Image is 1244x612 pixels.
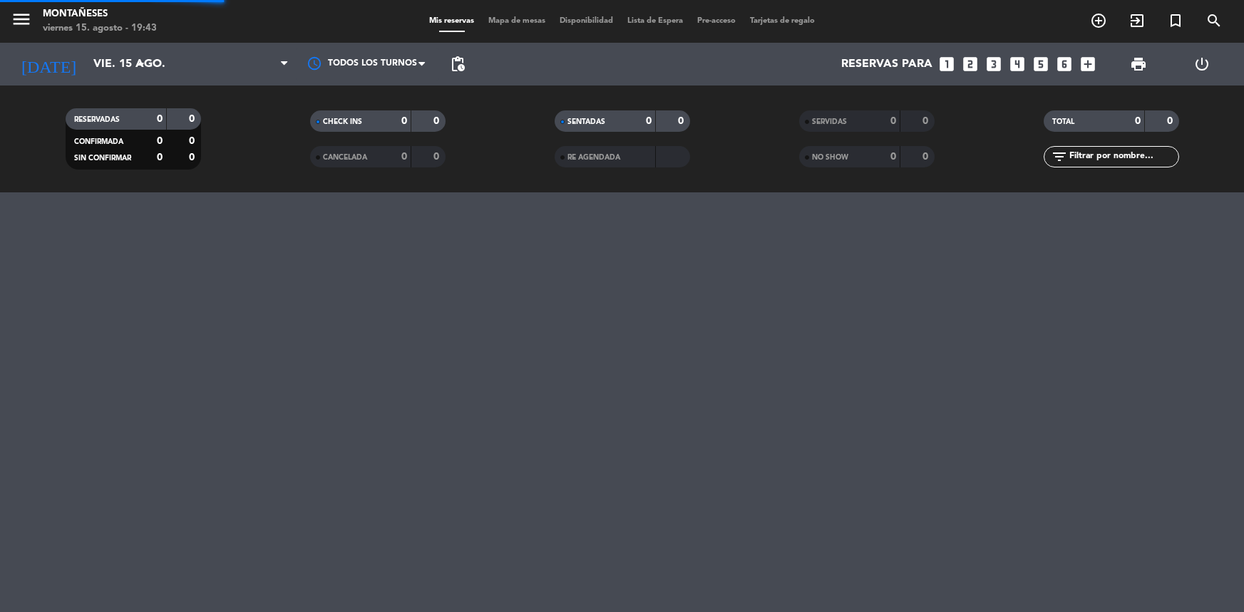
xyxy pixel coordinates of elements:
[646,116,652,126] strong: 0
[890,116,896,126] strong: 0
[11,9,32,30] i: menu
[678,116,687,126] strong: 0
[433,152,442,162] strong: 0
[1171,43,1233,85] div: LOG OUT
[1135,116,1141,126] strong: 0
[812,154,848,161] span: NO SHOW
[812,118,847,125] span: SERVIDAS
[189,114,197,124] strong: 0
[690,17,743,25] span: Pre-acceso
[189,136,197,146] strong: 0
[133,56,150,73] i: arrow_drop_down
[1090,12,1107,29] i: add_circle_outline
[1079,55,1097,73] i: add_box
[841,58,932,71] span: Reservas para
[1193,56,1210,73] i: power_settings_new
[922,152,931,162] strong: 0
[743,17,822,25] span: Tarjetas de regalo
[74,155,131,162] span: SIN CONFIRMAR
[43,21,157,36] div: viernes 15. agosto - 19:43
[449,56,466,73] span: pending_actions
[937,55,956,73] i: looks_one
[1130,56,1147,73] span: print
[567,118,605,125] span: SENTADAS
[433,116,442,126] strong: 0
[1055,55,1074,73] i: looks_6
[1167,12,1184,29] i: turned_in_not
[922,116,931,126] strong: 0
[1008,55,1027,73] i: looks_4
[481,17,552,25] span: Mapa de mesas
[1206,12,1223,29] i: search
[323,118,362,125] span: CHECK INS
[985,55,1003,73] i: looks_3
[961,55,980,73] i: looks_two
[401,116,407,126] strong: 0
[74,138,123,145] span: CONFIRMADA
[567,154,620,161] span: RE AGENDADA
[157,114,163,124] strong: 0
[157,136,163,146] strong: 0
[1129,12,1146,29] i: exit_to_app
[1051,148,1068,165] i: filter_list
[11,48,86,80] i: [DATE]
[323,154,367,161] span: CANCELADA
[11,9,32,35] button: menu
[74,116,120,123] span: RESERVADAS
[890,152,896,162] strong: 0
[1032,55,1050,73] i: looks_5
[401,152,407,162] strong: 0
[189,152,197,162] strong: 0
[620,17,690,25] span: Lista de Espera
[1167,116,1176,126] strong: 0
[157,152,163,162] strong: 0
[1068,149,1178,165] input: Filtrar por nombre...
[43,7,157,21] div: Montañeses
[422,17,481,25] span: Mis reservas
[1052,118,1074,125] span: TOTAL
[552,17,620,25] span: Disponibilidad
